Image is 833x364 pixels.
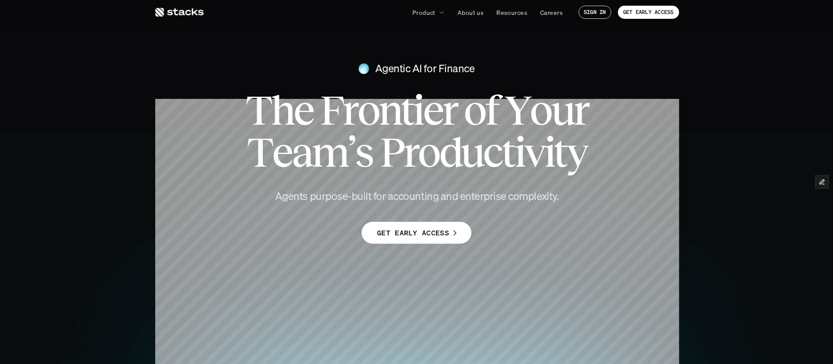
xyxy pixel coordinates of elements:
[442,89,457,131] span: r
[573,89,588,131] span: r
[540,8,563,17] p: Careers
[496,8,527,17] p: Resources
[413,89,422,131] span: i
[579,6,611,19] a: SIGN IN
[293,89,313,131] span: e
[485,89,498,131] span: f
[375,61,474,76] h4: Agentic AI for Finance
[271,89,293,131] span: h
[247,131,272,173] span: T
[292,131,311,173] span: a
[347,131,355,173] span: ’
[457,8,484,17] p: About us
[551,89,573,131] span: u
[311,131,347,173] span: m
[566,131,586,173] span: y
[245,89,271,131] span: T
[623,9,674,15] p: GET EARLY ACCESS
[412,8,436,17] p: Product
[514,131,524,173] span: i
[584,9,606,15] p: SIGN IN
[502,131,514,173] span: t
[491,4,533,20] a: Resources
[272,131,291,173] span: e
[423,89,442,131] span: e
[554,131,566,173] span: t
[380,131,403,173] span: P
[483,131,502,173] span: c
[401,89,413,131] span: t
[530,89,551,131] span: o
[439,131,460,173] span: d
[357,89,378,131] span: o
[342,89,357,131] span: r
[320,89,342,131] span: F
[524,131,544,173] span: v
[378,89,401,131] span: n
[816,175,829,189] button: Edit Framer Content
[418,131,439,173] span: o
[377,227,449,239] p: GET EARLY ACCESS
[362,222,471,244] a: GET EARLY ACCESS
[618,6,679,19] a: GET EARLY ACCESS
[403,131,418,173] span: r
[460,131,483,173] span: u
[259,189,574,204] h4: Agents purpose-built for accounting and enterprise complexity.
[505,89,530,131] span: Y
[535,4,568,20] a: Careers
[544,131,554,173] span: i
[355,131,372,173] span: s
[464,89,484,131] span: o
[452,4,489,20] a: About us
